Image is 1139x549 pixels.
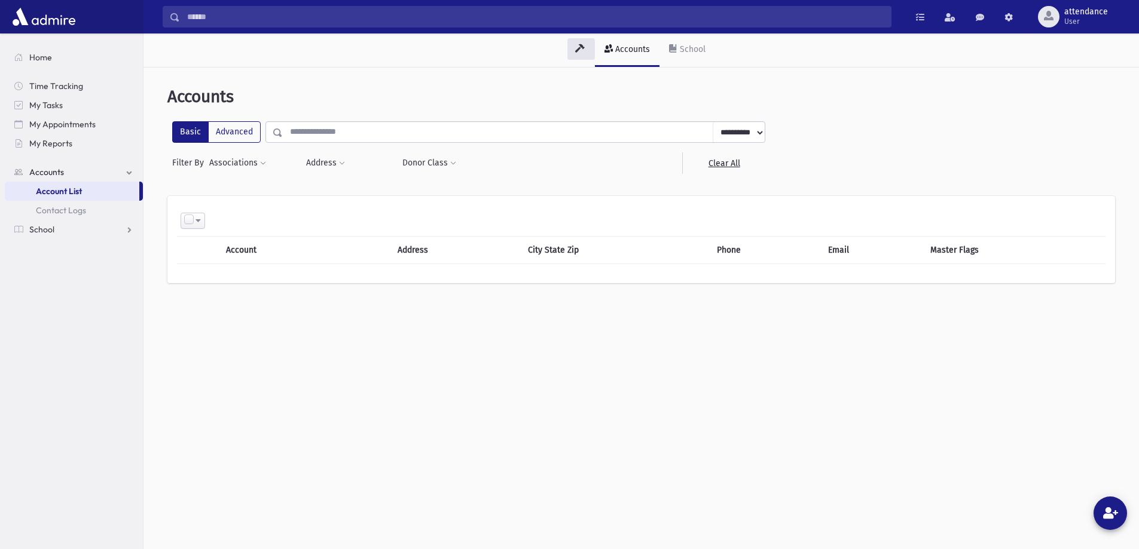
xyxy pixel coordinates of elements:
button: Address [306,152,346,174]
span: Filter By [172,157,209,169]
span: attendance [1064,7,1108,17]
a: Contact Logs [5,201,143,220]
a: Home [5,48,143,67]
span: My Tasks [29,100,63,111]
img: AdmirePro [10,5,78,29]
span: Contact Logs [36,205,86,216]
span: Accounts [29,167,64,177]
th: Email [821,236,923,263]
a: My Reports [5,134,143,153]
th: Phone [710,236,821,263]
span: Time Tracking [29,81,83,91]
th: Address [390,236,521,263]
input: Search [180,6,891,27]
label: Basic [172,121,209,143]
span: School [29,224,54,235]
span: Accounts [167,87,234,106]
span: User [1064,17,1108,26]
label: Advanced [208,121,261,143]
div: School [677,44,706,54]
button: Donor Class [402,152,457,174]
a: Accounts [5,162,143,182]
a: Time Tracking [5,76,143,96]
span: Home [29,52,52,63]
button: Associations [209,152,267,174]
th: Account [219,236,349,263]
a: School [5,220,143,239]
div: FilterModes [172,121,261,143]
a: My Appointments [5,115,143,134]
span: My Reports [29,138,72,149]
th: Master Flags [923,236,1106,263]
span: Account List [36,186,82,197]
span: My Appointments [29,119,96,130]
th: City State Zip [521,236,710,263]
a: My Tasks [5,96,143,115]
div: Accounts [613,44,650,54]
a: Account List [5,182,139,201]
a: School [659,33,715,67]
a: Accounts [595,33,659,67]
a: Clear All [682,152,765,174]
